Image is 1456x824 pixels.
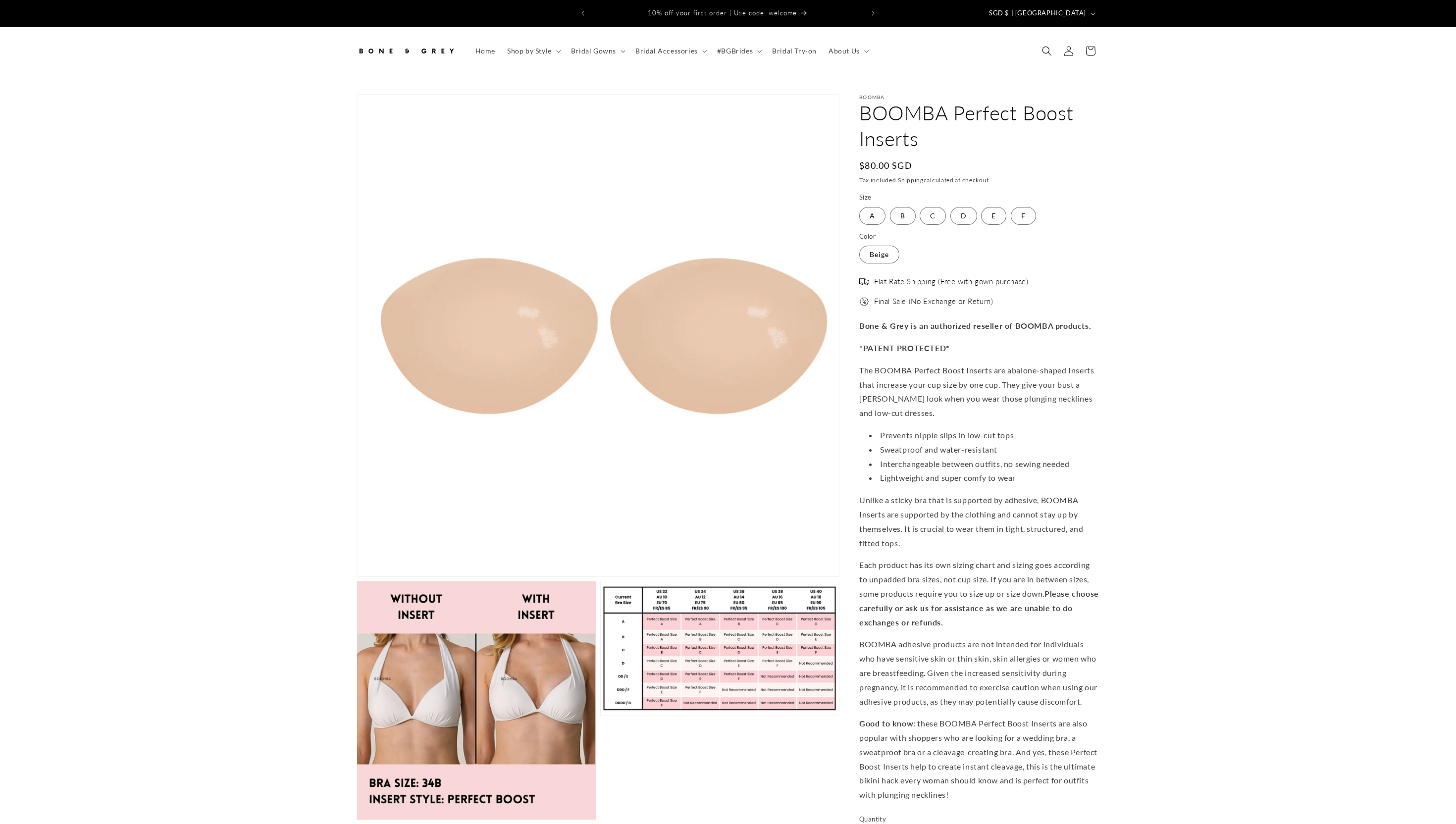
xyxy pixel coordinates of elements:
a: Shipping [898,176,924,184]
p: BOOMBA [859,94,1099,100]
span: #BGBrides [717,47,753,55]
span: Bridal Gowns [571,47,616,55]
summary: Bridal Accessories [629,41,711,61]
img: Bone and Grey Bridal [357,40,456,62]
span: Shop by Style [507,47,552,55]
p: BOOMBA adhesive products are not intended for individuals who have sensitive skin or thin skin, s... [859,637,1099,709]
legend: Color [859,232,877,242]
li: Lightweight and super comfy to wear [869,471,1099,485]
label: Beige [859,246,899,263]
li: Prevents nipple slips in low-cut tops [869,428,1099,443]
a: Home [469,41,501,61]
summary: Bridal Gowns [565,41,629,61]
li: Interchangeable between outfits, no sewing needed [869,457,1099,471]
span: $80.00 SGD [859,159,912,172]
button: Next announcement [862,4,884,23]
a: Bone and Grey Bridal [353,37,460,66]
span: Flat Rate Shipping (Free with gown purchase) [874,277,1028,287]
span: Bridal Accessories [635,47,698,55]
li: Sweatproof and water-resistant [869,443,1099,457]
div: Tax included. calculated at checkout. [859,175,1099,185]
summary: About Us [823,41,873,61]
summary: Shop by Style [501,41,565,61]
a: Bridal Try-on [766,41,823,61]
legend: Size [859,193,873,203]
label: E [981,207,1006,225]
label: B [890,207,916,225]
h1: BOOMBA Perfect Boost Inserts [859,100,1099,152]
strong: *PATENT PROTECTED* [859,343,950,353]
span: Each product has its own sizing chart and sizing goes according to unpadded bra sizes, not cup si... [859,560,1090,598]
label: A [859,207,885,225]
button: SGD $ | [GEOGRAPHIC_DATA] [983,4,1099,23]
summary: #BGBrides [711,41,766,61]
p: : these BOOMBA Perfect Boost Inserts are also popular with shoppers who are looking for a wedding... [859,717,1099,802]
span: 10% off your first order | Use code: welcome [648,9,797,17]
span: Bridal Try-on [772,47,817,55]
strong: Bone & Grey is an authorized reseller of BOOMBA products. [859,321,1091,330]
strong: Please choose carefully or ask us for assistance as we are unable to do exchanges or refunds. [859,589,1099,627]
span: Home [475,47,495,55]
p: The BOOMBA Perfect Boost Inserts are abalone-shaped Inserts that increase your cup size by one cu... [859,363,1099,420]
button: Previous announcement [572,4,594,23]
span: SGD $ | [GEOGRAPHIC_DATA] [989,8,1086,18]
p: Unlike a sticky bra that is supported by adhesive, BOOMBA Inserts are supported by the clothing a... [859,493,1099,550]
label: F [1011,207,1036,225]
span: About Us [829,47,860,55]
summary: Search [1036,40,1058,62]
span: Final Sale (No Exchange or Return) [874,297,993,307]
img: offer.png [859,297,869,307]
strong: Good to know [859,719,913,728]
label: C [920,207,946,225]
label: D [950,207,977,225]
